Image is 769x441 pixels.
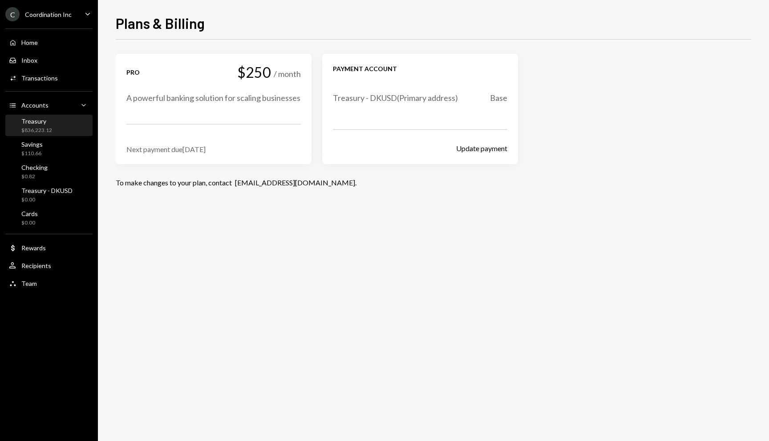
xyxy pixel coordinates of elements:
[21,280,37,287] div: Team
[274,68,301,80] div: / month
[126,68,140,76] div: Pro
[456,144,507,153] button: Update payment
[21,187,73,194] div: Treasury - DKUSD
[25,11,72,18] div: Coordination Inc
[21,164,48,171] div: Checking
[21,140,43,148] div: Savings
[21,127,52,134] div: $836,223.12
[21,150,43,157] div: $110.66
[21,196,73,204] div: $0.00
[21,56,37,64] div: Inbox
[333,64,507,73] div: Payment account
[333,92,458,104] div: Treasury - DKUSD ( Primary address)
[237,64,271,80] div: $250
[5,184,93,205] a: Treasury - DKUSD$0.00
[5,138,93,159] a: Savings$110.66
[21,262,51,269] div: Recipients
[490,92,507,104] div: Base
[5,34,93,50] a: Home
[21,173,48,180] div: $0.82
[5,257,93,273] a: Recipients
[116,178,751,187] div: To make changes to your plan, contact .
[5,70,93,86] a: Transactions
[21,219,38,227] div: $0.00
[116,14,205,32] h1: Plans & Billing
[235,178,355,188] a: [EMAIL_ADDRESS][DOMAIN_NAME]
[5,7,20,21] div: C
[5,161,93,182] a: Checking$0.82
[5,52,93,68] a: Inbox
[126,92,301,104] div: A powerful banking solution for scaling businesses
[21,117,52,125] div: Treasury
[21,39,38,46] div: Home
[21,101,49,109] div: Accounts
[5,207,93,229] a: Cards$0.00
[5,97,93,113] a: Accounts
[21,244,46,252] div: Rewards
[5,240,93,256] a: Rewards
[21,210,38,217] div: Cards
[126,145,301,153] div: Next payment due [DATE]
[21,74,58,82] div: Transactions
[5,275,93,291] a: Team
[5,115,93,136] a: Treasury$836,223.12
